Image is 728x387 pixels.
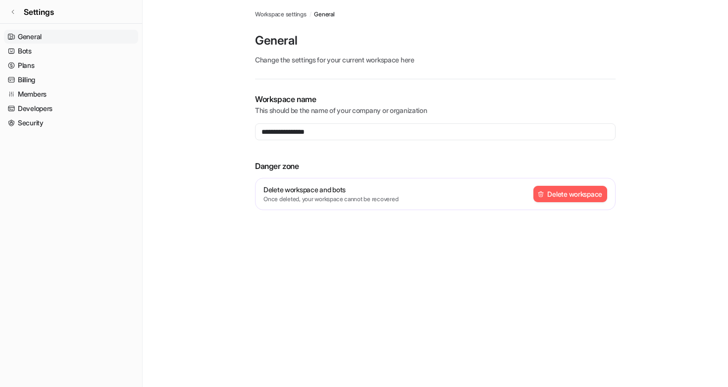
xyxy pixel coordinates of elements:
p: General [255,33,616,49]
a: General [4,30,138,44]
a: Plans [4,58,138,72]
p: Delete workspace and bots [263,184,398,195]
p: This should be the name of your company or organization [255,105,616,115]
a: Developers [4,102,138,115]
span: / [310,10,312,19]
a: Members [4,87,138,101]
span: Settings [24,6,54,18]
a: Bots [4,44,138,58]
a: Workspace settings [255,10,307,19]
p: Once deleted, your workspace cannot be recovered [263,195,398,204]
button: Delete workspace [533,186,607,202]
a: Billing [4,73,138,87]
p: Change the settings for your current workspace here [255,55,616,65]
p: Workspace name [255,93,616,105]
p: Danger zone [255,160,616,172]
a: General [314,10,334,19]
a: Security [4,116,138,130]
